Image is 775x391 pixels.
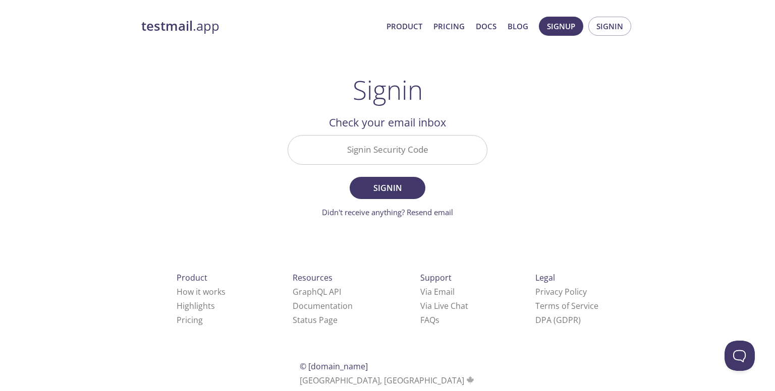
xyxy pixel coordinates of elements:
[588,17,631,36] button: Signin
[353,75,423,105] h1: Signin
[322,207,453,217] a: Didn't receive anything? Resend email
[288,114,487,131] h2: Check your email inbox
[386,20,422,33] a: Product
[141,17,193,35] strong: testmail
[476,20,496,33] a: Docs
[420,300,468,311] a: Via Live Chat
[293,300,353,311] a: Documentation
[420,272,452,283] span: Support
[535,300,598,311] a: Terms of Service
[535,272,555,283] span: Legal
[293,272,333,283] span: Resources
[539,17,583,36] button: Signup
[300,361,368,372] span: © [DOMAIN_NAME]
[361,181,414,195] span: Signin
[177,314,203,325] a: Pricing
[300,375,476,386] span: [GEOGRAPHIC_DATA], [GEOGRAPHIC_DATA]
[435,314,439,325] span: s
[508,20,528,33] a: Blog
[293,314,338,325] a: Status Page
[177,286,226,297] a: How it works
[547,20,575,33] span: Signup
[293,286,341,297] a: GraphQL API
[420,286,455,297] a: Via Email
[420,314,439,325] a: FAQ
[177,300,215,311] a: Highlights
[535,314,581,325] a: DPA (GDPR)
[350,177,425,199] button: Signin
[535,286,587,297] a: Privacy Policy
[596,20,623,33] span: Signin
[433,20,465,33] a: Pricing
[177,272,207,283] span: Product
[725,341,755,371] iframe: Help Scout Beacon - Open
[141,18,378,35] a: testmail.app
